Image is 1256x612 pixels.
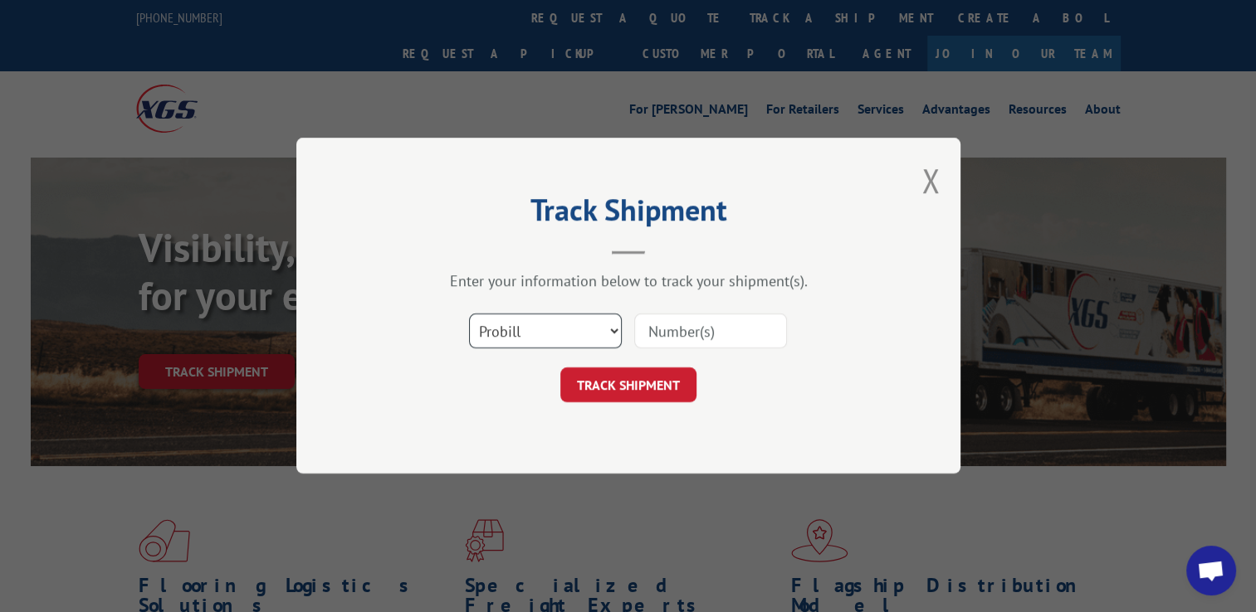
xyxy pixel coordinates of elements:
button: Close modal [921,158,940,202]
button: TRACK SHIPMENT [560,368,696,403]
div: Enter your information below to track your shipment(s). [379,272,877,291]
input: Number(s) [634,314,787,349]
h2: Track Shipment [379,198,877,230]
div: Open chat [1186,546,1236,595]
